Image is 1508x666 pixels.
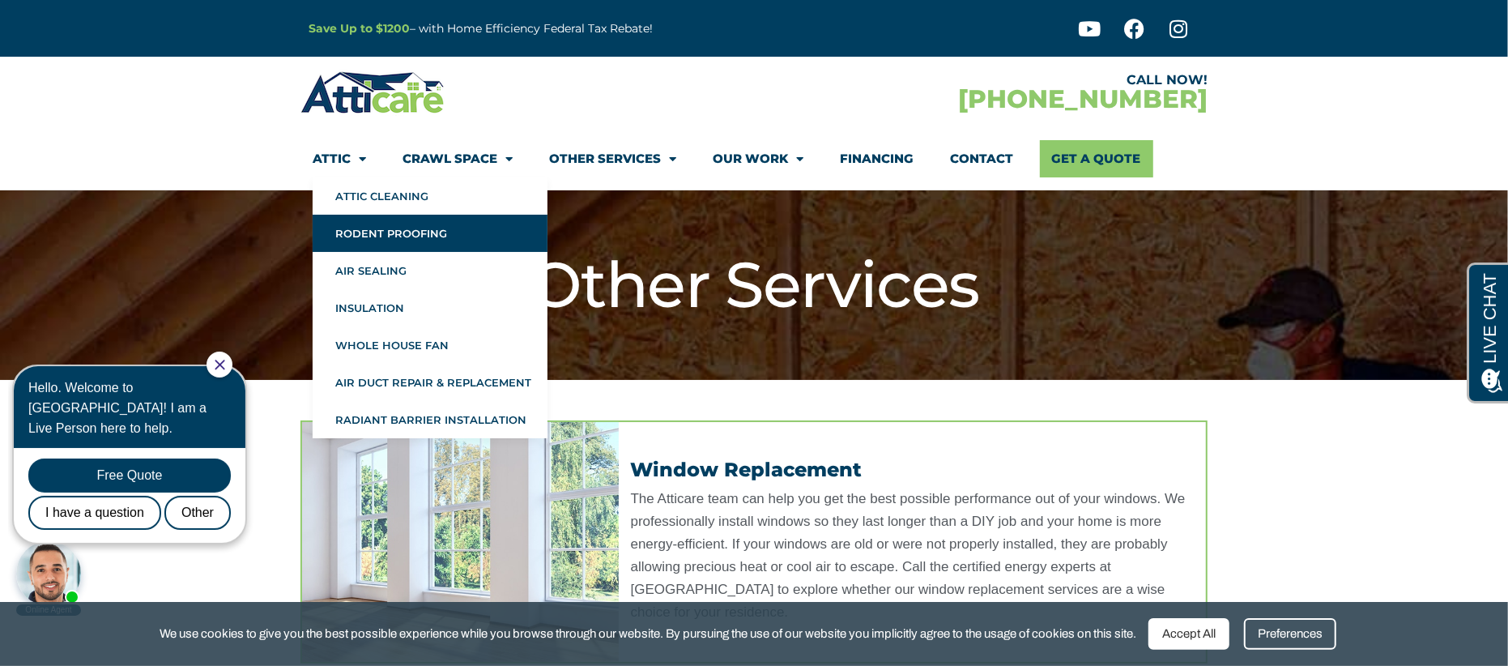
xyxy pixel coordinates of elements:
nav: Menu [313,140,1195,177]
div: CALL NOW! [754,74,1208,87]
a: Whole House Fan [313,327,547,364]
span: We use cookies to give you the best possible experience while you browse through our website. By ... [160,624,1136,644]
a: Rodent Proofing [313,215,547,252]
span: The Atticare team can help you get the best possible performance out of your windows. We professi... [631,491,1186,620]
a: Get A Quote [1040,140,1153,177]
a: Air Duct Repair & Replacement [313,364,547,401]
span: Opens a chat window [40,13,130,33]
a: Crawl Space [403,140,513,177]
a: Financing [840,140,914,177]
a: Window Replacement [631,458,863,481]
a: Other Services [549,140,676,177]
a: Contact [950,140,1013,177]
div: Accept All [1148,618,1229,650]
a: Attic [313,140,366,177]
iframe: Chat Invitation [8,350,267,617]
div: Preferences [1244,618,1336,650]
a: Our Work [713,140,803,177]
a: Radiant Barrier Installation [313,401,547,438]
a: Save Up to $1200 [309,21,410,36]
ul: Attic [313,177,547,438]
a: Air Sealing [313,252,547,289]
h1: Other Services [309,247,1199,323]
a: Attic Cleaning [313,177,547,215]
p: – with Home Efficiency Federal Tax Rebate! [309,19,833,38]
a: Insulation [313,289,547,327]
